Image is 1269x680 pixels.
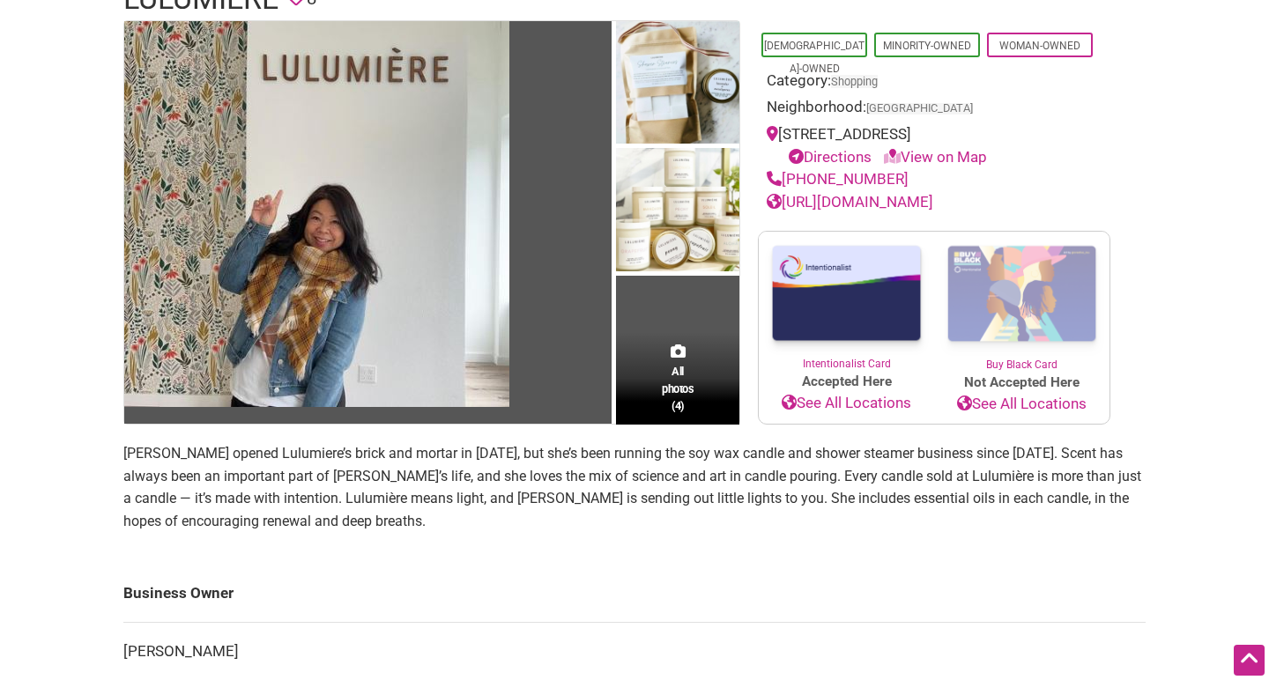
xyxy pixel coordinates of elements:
a: [URL][DOMAIN_NAME] [767,193,933,211]
img: Lulumiere [124,21,509,407]
img: Buy Black Card [934,232,1109,357]
img: Lulumiere [616,21,739,149]
a: Buy Black Card [934,232,1109,373]
span: Not Accepted Here [934,373,1109,393]
a: Minority-Owned [883,40,971,52]
span: All photos (4) [662,363,694,413]
span: [GEOGRAPHIC_DATA] [866,103,973,115]
td: Business Owner [123,565,1146,623]
a: Directions [789,148,872,166]
a: [PHONE_NUMBER] [767,170,909,188]
span: Accepted Here [759,372,934,392]
a: Intentionalist Card [759,232,934,372]
div: Scroll Back to Top [1234,645,1265,676]
div: Category: [767,70,1102,97]
div: Neighborhood: [767,96,1102,123]
img: Lulumiere [616,148,739,276]
a: See All Locations [934,393,1109,416]
a: Shopping [831,75,878,88]
img: Intentionalist Card [759,232,934,356]
a: [DEMOGRAPHIC_DATA]-Owned [764,40,865,75]
a: View on Map [884,148,987,166]
div: [STREET_ADDRESS] [767,123,1102,168]
a: Woman-Owned [999,40,1080,52]
p: [PERSON_NAME] opened Lulumiere’s brick and mortar in [DATE], but she’s been running the soy wax c... [123,442,1146,532]
a: See All Locations [759,392,934,415]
